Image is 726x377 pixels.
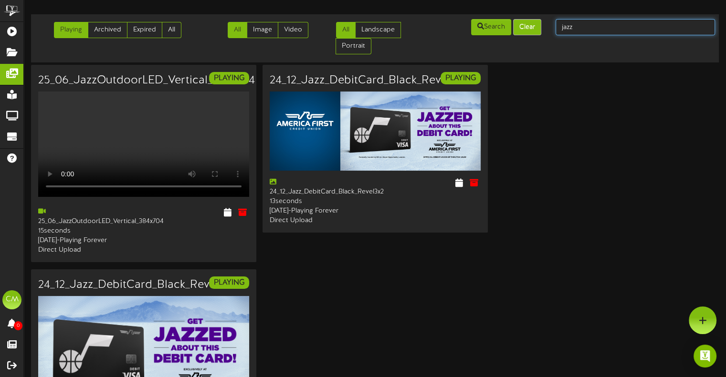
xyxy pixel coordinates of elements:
[38,74,255,87] h3: 25_06_JazzOutdoorLED_Vertical_384x704
[247,22,278,38] a: Image
[513,19,541,35] button: Clear
[270,216,368,225] div: Direct Upload
[54,22,88,38] a: Playing
[270,206,368,216] div: [DATE] - Playing Forever
[214,278,244,287] strong: PLAYING
[38,245,137,255] div: Direct Upload
[127,22,162,38] a: Expired
[270,92,481,171] img: 9ea4bc51-b24c-4c02-878e-acf4183168a2.jpg
[278,22,308,38] a: Video
[270,74,467,87] h3: 24_12_Jazz_DebitCard_Black_Revel3x2
[336,38,371,54] a: Portrait
[38,279,219,291] h3: 24_12_Jazz_DebitCard_Black_Revel
[228,22,247,38] a: All
[214,74,244,82] strong: PLAYING
[38,236,137,245] div: [DATE] - Playing Forever
[270,178,368,197] div: 24_12_Jazz_DebitCard_Black_Revel3x2
[355,22,401,38] a: Landscape
[14,321,22,330] span: 0
[445,74,476,82] strong: PLAYING
[88,22,127,38] a: Archived
[38,207,137,226] div: 25_06_JazzOutdoorLED_Vertical_384x704
[2,290,21,309] div: CM
[694,345,716,367] div: Open Intercom Messenger
[38,92,249,197] video: Your browser does not support HTML5 video.
[336,22,356,38] a: All
[556,19,715,35] input: -- Search Messages by Name --
[471,19,511,35] button: Search
[162,22,181,38] a: All
[38,226,137,236] div: 15 seconds
[270,197,368,206] div: 13 seconds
